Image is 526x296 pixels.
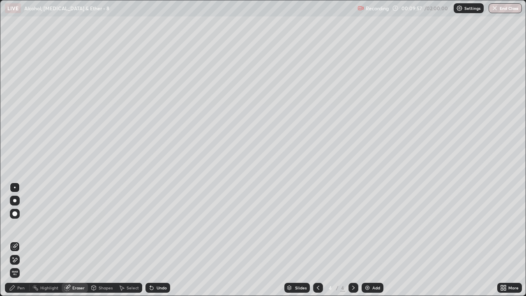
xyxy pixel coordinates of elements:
img: add-slide-button [364,284,371,291]
div: More [508,286,519,290]
p: Alcohol, [MEDICAL_DATA] & Ether - 8 [24,5,109,12]
div: Add [372,286,380,290]
div: Select [127,286,139,290]
img: recording.375f2c34.svg [358,5,364,12]
img: class-settings-icons [456,5,463,12]
p: Recording [366,5,389,12]
div: 4 [326,285,335,290]
div: Undo [157,286,167,290]
div: / [336,285,339,290]
div: Pen [17,286,25,290]
p: LIVE [7,5,18,12]
div: Eraser [72,286,85,290]
button: End Class [489,3,522,13]
img: end-class-cross [491,5,498,12]
div: Slides [295,286,307,290]
span: Erase all [10,271,19,275]
p: Settings [464,6,480,10]
div: Shapes [99,286,113,290]
div: 4 [340,284,345,291]
div: Highlight [40,286,58,290]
